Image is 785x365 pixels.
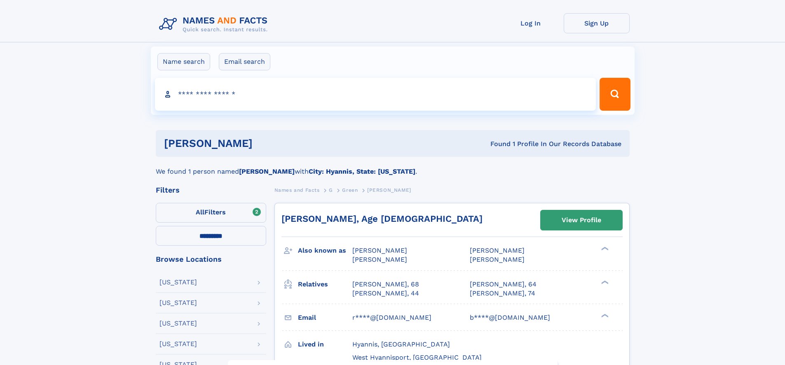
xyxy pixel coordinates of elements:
[599,279,609,285] div: ❯
[298,244,352,258] h3: Also known as
[298,311,352,325] h3: Email
[470,246,525,254] span: [PERSON_NAME]
[156,13,274,35] img: Logo Names and Facts
[352,340,450,348] span: Hyannis, [GEOGRAPHIC_DATA]
[309,167,415,175] b: City: Hyannis, State: [US_STATE]
[599,246,609,251] div: ❯
[352,256,407,263] span: [PERSON_NAME]
[219,53,270,70] label: Email search
[159,300,197,306] div: [US_STATE]
[371,139,621,149] div: Found 1 Profile In Our Records Database
[239,167,295,175] b: [PERSON_NAME]
[352,280,419,289] a: [PERSON_NAME], 68
[470,256,525,263] span: [PERSON_NAME]
[470,280,537,289] a: [PERSON_NAME], 64
[599,313,609,318] div: ❯
[156,256,266,263] div: Browse Locations
[159,320,197,327] div: [US_STATE]
[352,246,407,254] span: [PERSON_NAME]
[329,187,333,193] span: G
[498,13,564,33] a: Log In
[156,186,266,194] div: Filters
[159,279,197,286] div: [US_STATE]
[352,289,419,298] a: [PERSON_NAME], 44
[367,187,411,193] span: [PERSON_NAME]
[298,337,352,351] h3: Lived in
[564,13,630,33] a: Sign Up
[298,277,352,291] h3: Relatives
[281,214,483,224] a: [PERSON_NAME], Age [DEMOGRAPHIC_DATA]
[600,78,630,111] button: Search Button
[196,208,204,216] span: All
[159,341,197,347] div: [US_STATE]
[155,78,596,111] input: search input
[329,185,333,195] a: G
[156,157,630,177] div: We found 1 person named with .
[157,53,210,70] label: Name search
[164,138,372,149] h1: [PERSON_NAME]
[562,211,601,230] div: View Profile
[470,289,535,298] a: [PERSON_NAME], 74
[352,353,482,361] span: West Hyannisport, [GEOGRAPHIC_DATA]
[342,187,358,193] span: Green
[156,203,266,223] label: Filters
[541,210,622,230] a: View Profile
[274,185,320,195] a: Names and Facts
[342,185,358,195] a: Green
